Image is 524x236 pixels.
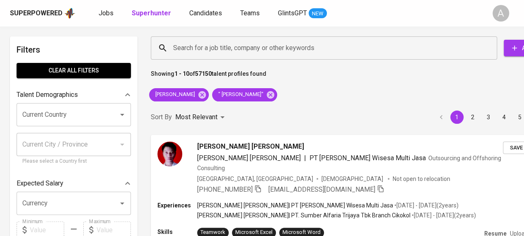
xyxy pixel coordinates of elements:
span: " [PERSON_NAME]" [212,91,268,99]
div: Expected Salary [17,175,131,192]
span: [PERSON_NAME] [PERSON_NAME] [197,142,304,152]
button: Go to page 4 [497,111,511,124]
div: Superpowered [10,9,63,18]
p: Showing of talent profiles found [151,70,266,85]
div: A [493,5,509,22]
span: [PERSON_NAME] [149,91,200,99]
span: Outsourcing and Offshoring Consulting [197,155,501,171]
span: [PHONE_NUMBER] [197,185,253,193]
b: Superhunter [132,9,171,17]
p: • [DATE] - [DATE] ( 2 years ) [411,211,476,219]
div: [GEOGRAPHIC_DATA], [GEOGRAPHIC_DATA] [197,175,313,183]
h6: Filters [17,43,131,56]
p: Expected Salary [17,178,63,188]
b: 1 - 10 [174,70,189,77]
span: [EMAIL_ADDRESS][DOMAIN_NAME] [268,185,375,193]
p: Please select a Country first [22,157,125,166]
span: [DEMOGRAPHIC_DATA] [321,175,384,183]
p: • [DATE] - [DATE] ( 2 years ) [393,201,459,210]
a: Jobs [99,8,115,19]
span: PT [PERSON_NAME] Wisesa Multi Jasa [309,154,426,162]
span: GlintsGPT [278,9,307,17]
div: Most Relevant [175,110,227,125]
button: page 1 [450,111,464,124]
button: Go to page 2 [466,111,479,124]
a: Teams [240,8,261,19]
b: 57150 [195,70,212,77]
p: [PERSON_NAME] [PERSON_NAME] | PT. Sumber Alfaria Trijaya Tbk Branch Cikokol [197,211,411,219]
button: Clear All filters [17,63,131,78]
span: [PERSON_NAME] [PERSON_NAME] [197,154,301,162]
span: NEW [309,10,327,18]
button: Go to page 3 [482,111,495,124]
img: 1efeaa1b0585fc0eca40dd380b5e1676.jpg [157,142,182,166]
button: Open [116,197,128,209]
span: Jobs [99,9,113,17]
div: Talent Demographics [17,87,131,103]
button: Open [116,109,128,120]
p: Talent Demographics [17,90,78,100]
a: Candidates [189,8,224,19]
img: app logo [64,7,75,19]
a: Superpoweredapp logo [10,7,75,19]
p: Experiences [157,201,197,210]
p: Not open to relocation [393,175,450,183]
a: Superhunter [132,8,173,19]
span: Clear All filters [23,65,124,76]
div: " [PERSON_NAME]" [212,88,277,101]
span: Teams [240,9,260,17]
p: Sort By [151,112,172,122]
a: GlintsGPT NEW [278,8,327,19]
p: Skills [157,228,197,236]
p: Most Relevant [175,112,217,122]
span: Candidates [189,9,222,17]
p: [PERSON_NAME] [PERSON_NAME] | PT [PERSON_NAME] Wisesa Multi Jasa [197,201,393,210]
div: [PERSON_NAME] [149,88,209,101]
span: | [304,153,306,163]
